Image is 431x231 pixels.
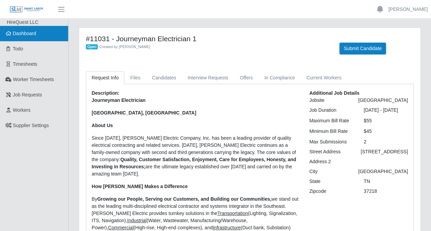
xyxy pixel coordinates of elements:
[304,97,353,104] div: Jobsite
[309,90,359,96] b: Additional Job Details
[108,225,134,230] u: Commercial
[259,71,301,84] a: In Compliance
[356,148,413,155] div: [STREET_ADDRESS]
[358,188,413,195] div: 37218
[304,107,359,114] div: Job Duration
[388,6,428,13] a: [PERSON_NAME]
[353,168,413,175] div: [GEOGRAPHIC_DATA]
[146,71,182,84] a: Candidates
[358,138,413,145] div: 2
[92,135,299,178] p: Since [DATE], [PERSON_NAME] Electric Company, Inc. has been a leading provider of quality electri...
[13,31,36,36] span: Dashboard
[304,168,353,175] div: City
[13,123,49,128] span: Supplier Settings
[13,92,42,97] span: Job Requests
[339,43,386,55] button: Submit Candidate
[99,45,150,49] span: Created by [PERSON_NAME]
[92,90,120,96] b: Description:
[358,178,413,185] div: TN
[92,157,296,169] strong: Quality, Customer Satisfaction, Enjoyment, Care for Employees, Honesty, and Investing in Resources;
[182,71,234,84] a: Interview Requests
[13,107,31,113] span: Workers
[304,148,356,155] div: Street Address
[353,97,413,104] div: [GEOGRAPHIC_DATA]
[10,6,44,13] img: SLM Logo
[13,61,37,67] span: Timesheets
[97,196,271,202] strong: Growing our People, Serving our Customers, and Building our Communities,
[358,128,413,135] div: $45
[304,188,359,195] div: Zipcode
[304,117,359,124] div: Maximum Bill Rate
[304,138,359,145] div: Max Submissions
[124,71,146,84] a: Files
[304,158,359,165] div: Address 2
[301,71,347,84] a: Current Workers
[13,46,23,51] span: Todo
[304,128,359,135] div: Minimum Bill Rate
[358,117,413,124] div: $55
[7,19,39,25] span: HireQuest LLC
[92,184,188,189] strong: How [PERSON_NAME] Makes a Difference
[92,97,145,103] strong: Journeyman Electrician
[127,218,147,223] u: Industrial
[86,44,98,50] span: Open
[217,211,248,216] u: Transportation
[304,178,359,185] div: State
[92,123,113,128] strong: About Us
[13,77,54,82] span: Worker Timesheets
[92,110,196,115] strong: [GEOGRAPHIC_DATA], [GEOGRAPHIC_DATA]
[358,107,413,114] div: [DATE] - [DATE]
[86,34,329,43] h4: #11031 - Journeyman Electrician 1
[86,71,124,84] a: Request Info
[213,225,241,230] u: Infrastructure
[234,71,259,84] a: Offers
